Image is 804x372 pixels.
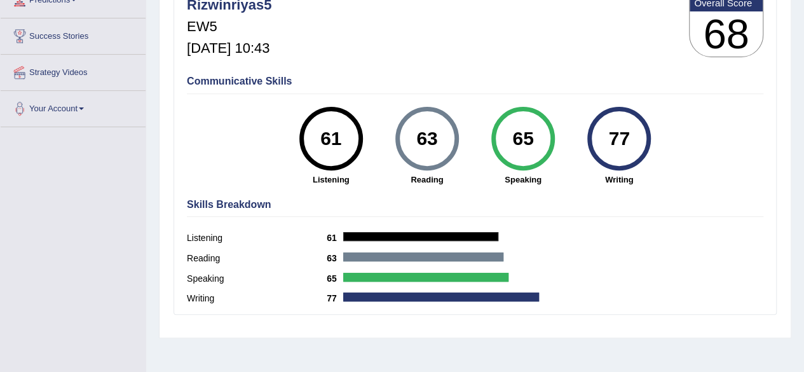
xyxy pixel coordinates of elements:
h4: Skills Breakdown [187,199,763,210]
h4: Communicative Skills [187,76,763,87]
div: 61 [308,112,354,165]
label: Writing [187,292,327,305]
label: Speaking [187,272,327,286]
b: 63 [327,253,343,263]
b: 77 [327,293,343,303]
b: 65 [327,273,343,284]
b: 61 [327,233,343,243]
a: Your Account [1,91,146,123]
h5: [DATE] 10:43 [187,41,271,56]
h3: 68 [690,11,763,57]
div: 63 [404,112,450,165]
strong: Speaking [481,174,564,186]
label: Listening [187,231,327,245]
div: 65 [500,112,546,165]
strong: Reading [385,174,468,186]
a: Strategy Videos [1,55,146,86]
h5: EW5 [187,19,271,34]
strong: Writing [578,174,661,186]
label: Reading [187,252,327,265]
strong: Listening [289,174,372,186]
a: Success Stories [1,18,146,50]
div: 77 [596,112,643,165]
